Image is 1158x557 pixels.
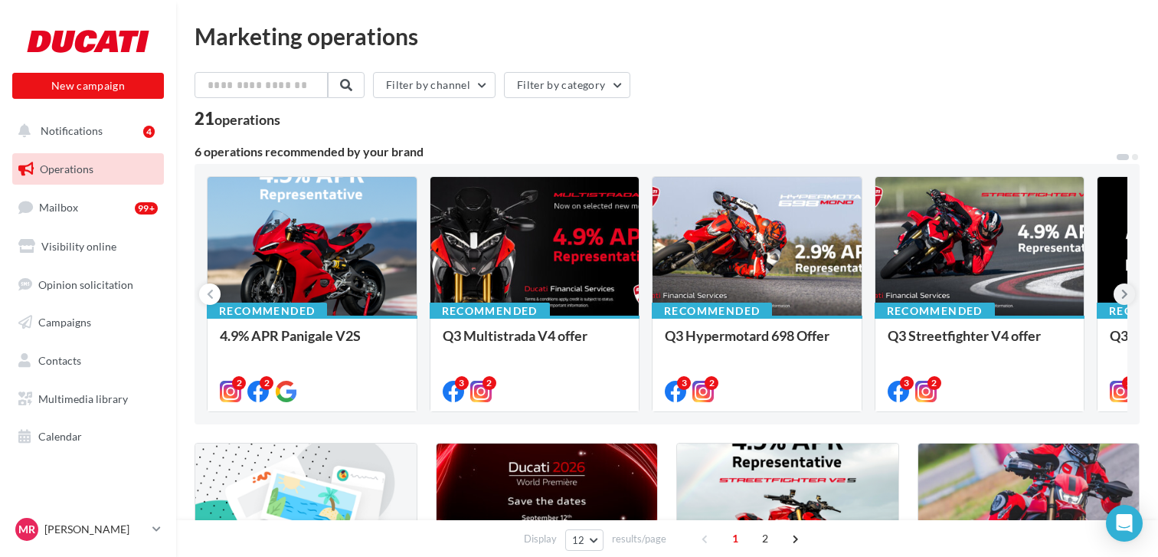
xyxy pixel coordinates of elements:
[195,25,1140,48] div: Marketing operations
[38,316,91,329] span: Campaigns
[1122,376,1136,390] div: 2
[12,515,164,544] a: MR [PERSON_NAME]
[195,146,1115,158] div: 6 operations recommended by your brand
[44,522,146,537] p: [PERSON_NAME]
[41,240,116,253] span: Visibility online
[9,191,167,224] a: Mailbox99+
[38,277,133,290] span: Opinion solicitation
[927,376,941,390] div: 2
[612,532,666,546] span: results/page
[9,383,167,415] a: Multimedia library
[652,303,772,319] div: Recommended
[39,201,78,214] span: Mailbox
[443,328,627,359] div: Q3 Multistrada V4 offer
[888,328,1072,359] div: Q3 Streetfighter V4 offer
[38,354,81,367] span: Contacts
[430,303,550,319] div: Recommended
[900,376,914,390] div: 3
[143,126,155,138] div: 4
[483,376,496,390] div: 2
[9,153,167,185] a: Operations
[9,306,167,339] a: Campaigns
[260,376,273,390] div: 2
[41,124,103,137] span: Notifications
[9,269,167,301] a: Opinion solicitation
[677,376,691,390] div: 3
[38,430,82,443] span: Calendar
[9,115,161,147] button: Notifications 4
[1106,505,1143,542] div: Open Intercom Messenger
[875,303,995,319] div: Recommended
[524,532,557,546] span: Display
[12,73,164,99] button: New campaign
[572,534,585,546] span: 12
[373,72,496,98] button: Filter by channel
[753,526,777,551] span: 2
[705,376,718,390] div: 2
[232,376,246,390] div: 2
[195,110,280,127] div: 21
[38,392,128,405] span: Multimedia library
[18,522,35,537] span: MR
[455,376,469,390] div: 3
[220,328,404,359] div: 4.9% APR Panigale V2S
[9,421,167,453] a: Calendar
[135,202,158,215] div: 99+
[9,345,167,377] a: Contacts
[665,328,849,359] div: Q3 Hypermotard 698 Offer
[207,303,327,319] div: Recommended
[214,113,280,126] div: operations
[723,526,747,551] span: 1
[565,529,604,551] button: 12
[9,231,167,263] a: Visibility online
[504,72,630,98] button: Filter by category
[40,162,93,175] span: Operations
